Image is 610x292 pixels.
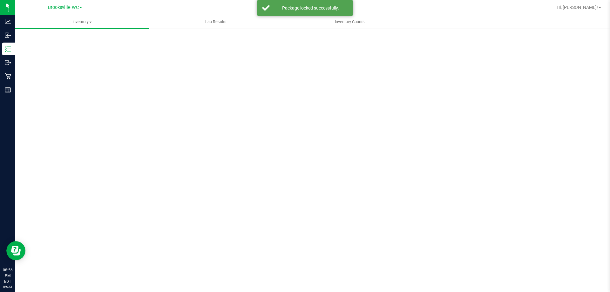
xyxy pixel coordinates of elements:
[48,5,79,10] span: Brooksville WC
[6,241,25,260] iframe: Resource center
[557,5,598,10] span: Hi, [PERSON_NAME]!
[15,19,149,25] span: Inventory
[273,5,348,11] div: Package locked successfully.
[5,73,11,79] inline-svg: Retail
[197,19,235,25] span: Lab Results
[5,18,11,25] inline-svg: Analytics
[5,59,11,66] inline-svg: Outbound
[3,284,12,289] p: 09/23
[283,15,417,29] a: Inventory Counts
[5,46,11,52] inline-svg: Inventory
[15,15,149,29] a: Inventory
[149,15,283,29] a: Lab Results
[326,19,373,25] span: Inventory Counts
[3,267,12,284] p: 08:56 PM EDT
[5,32,11,38] inline-svg: Inbound
[5,87,11,93] inline-svg: Reports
